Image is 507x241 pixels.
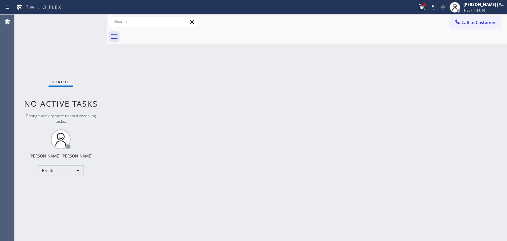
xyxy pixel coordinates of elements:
span: Call to Customer [461,19,496,25]
div: [PERSON_NAME] [PERSON_NAME] [463,2,505,7]
button: Call to Customer [450,16,500,29]
span: Break | 59:10 [463,8,485,13]
div: [PERSON_NAME] [PERSON_NAME] [29,153,92,159]
div: Break [38,165,84,176]
span: Status [52,80,69,84]
input: Search [109,17,198,27]
span: No active tasks [24,98,98,109]
span: Change activity state to start receiving tasks. [26,113,96,124]
button: Mute [438,3,448,12]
